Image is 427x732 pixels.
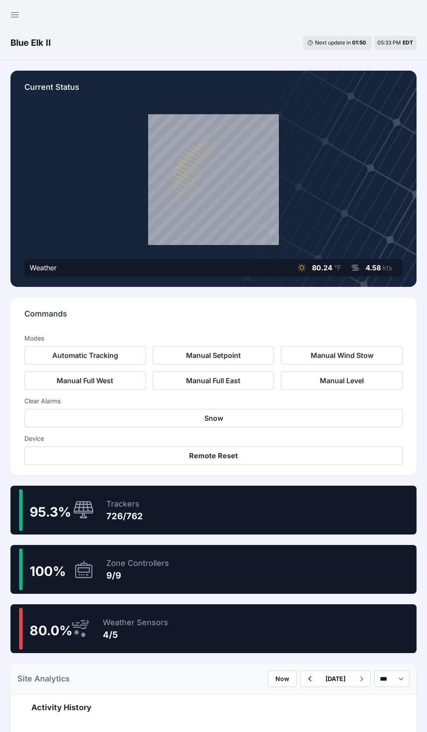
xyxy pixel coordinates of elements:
[24,334,44,343] h3: Modes
[106,557,169,569] div: Zone Controllers
[10,31,51,54] nav: Breadcrumb
[315,39,351,46] span: Next update in
[24,409,403,427] button: Snow
[24,446,403,465] button: Remote Reset
[268,671,297,687] button: Now
[312,263,332,272] span: 80.24
[30,563,66,579] span: 100 %
[377,39,401,46] span: 05:33 PM
[106,498,143,510] div: Trackers
[383,263,392,272] span: kts
[24,371,146,390] button: Manual Full West
[24,346,146,364] button: Automatic Tracking
[403,39,413,46] span: EDT
[10,486,417,535] a: 95.3%Trackers726/762
[366,263,381,272] span: 4.58
[153,371,274,390] button: Manual Full East
[281,371,403,390] button: Manual Level
[24,81,403,100] p: Current Status
[24,434,403,443] h3: Device
[24,397,403,405] h3: Clear Alarms
[106,569,169,582] div: 9/9
[352,39,368,46] div: 01 : 50
[103,616,168,629] div: Weather Sensors
[24,308,403,327] p: Commands
[10,545,417,594] a: 100%Zone Controllers9/9
[10,604,417,653] a: 80.0%Weather Sensors4/5
[334,263,341,272] span: °F
[30,262,57,273] div: Weather
[106,510,143,522] div: 726/762
[319,671,352,687] button: [DATE]
[281,346,403,364] button: Manual Wind Stow
[10,37,51,49] h3: Blue Elk II
[30,504,71,520] span: 95.3 %
[30,623,72,638] span: 80.0 %
[31,701,396,714] h2: Activity History
[103,629,168,641] div: 4/5
[153,346,274,364] button: Manual Setpoint
[17,673,70,685] h2: Site Analytics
